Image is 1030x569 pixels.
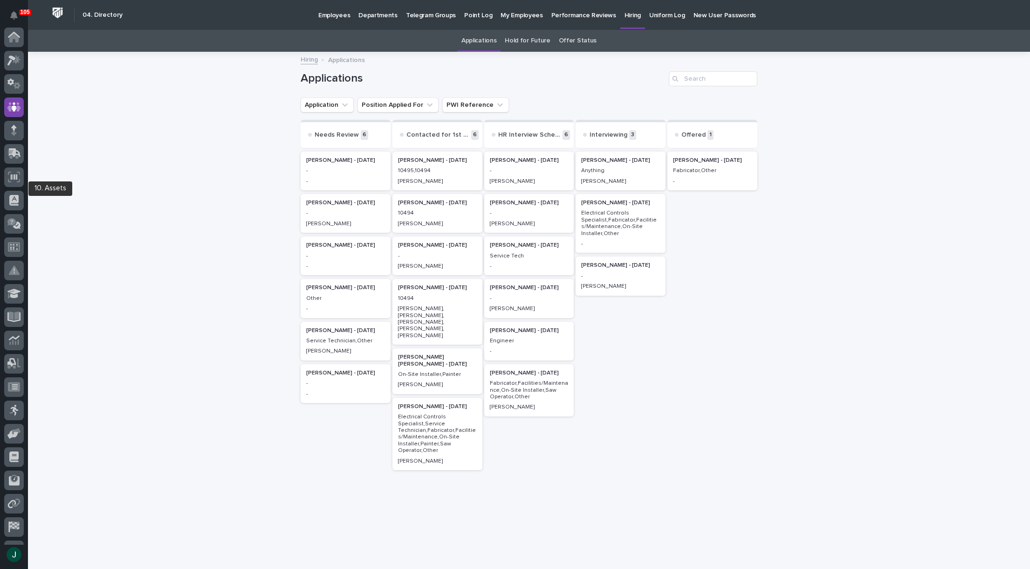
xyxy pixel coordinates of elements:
[581,210,660,237] p: Electrical Controls Specialist,Fabricator,Facilities/Maintenance,On-Site Installer,Other
[49,4,66,21] img: Workspace Logo
[301,279,391,318] a: [PERSON_NAME] - [DATE]Other-
[392,152,482,190] a: [PERSON_NAME] - [DATE]10495,10494[PERSON_NAME]
[306,263,385,270] p: -
[590,131,627,139] p: Interviewing
[490,370,569,376] p: [PERSON_NAME] - [DATE]
[398,354,477,368] p: [PERSON_NAME] [PERSON_NAME] - [DATE]
[398,242,477,249] p: [PERSON_NAME] - [DATE]
[306,305,385,312] p: -
[490,327,569,334] p: [PERSON_NAME] - [DATE]
[442,97,509,112] button: PWI Reference
[484,364,574,416] div: [PERSON_NAME] - [DATE]Fabricator,Facilities/Maintenance,On-Site Installer,Saw Operator,Other[PERS...
[306,338,385,344] p: Service Technician,Other
[681,131,706,139] p: Offered
[21,9,30,15] p: 105
[398,371,477,378] p: On-Site Installer,Painter
[392,236,482,275] div: [PERSON_NAME] - [DATE]-[PERSON_NAME]
[328,54,365,64] p: Applications
[306,391,385,397] p: -
[306,167,385,174] p: -
[398,200,477,206] p: [PERSON_NAME] - [DATE]
[576,152,666,190] a: [PERSON_NAME] - [DATE]Anything[PERSON_NAME]
[392,398,482,470] a: [PERSON_NAME] - [DATE]Electrical Controls Specialist,Service Technician,Fabricator,Facilities/Mai...
[306,327,385,334] p: [PERSON_NAME] - [DATE]
[398,221,477,227] p: [PERSON_NAME]
[669,71,757,86] input: Search
[490,178,569,185] p: [PERSON_NAME]
[490,263,569,270] p: -
[484,152,574,190] a: [PERSON_NAME] - [DATE]-[PERSON_NAME]
[581,262,660,269] p: [PERSON_NAME] - [DATE]
[581,200,660,206] p: [PERSON_NAME] - [DATE]
[398,414,477,454] p: Electrical Controls Specialist,Service Technician,Fabricator,Facilities/Maintenance,On-Site Insta...
[392,348,482,394] a: [PERSON_NAME] [PERSON_NAME] - [DATE]On-Site Installer,Painter[PERSON_NAME]
[398,305,477,339] p: [PERSON_NAME], [PERSON_NAME], [PERSON_NAME], [PERSON_NAME], [PERSON_NAME]
[361,130,368,140] p: 6
[406,131,469,139] p: Contacted for 1st Interview
[82,11,123,19] h2: 04. Directory
[398,458,477,465] p: [PERSON_NAME]
[306,210,385,216] p: -
[498,131,561,139] p: HR Interview Scheduled / Complete
[301,236,391,275] a: [PERSON_NAME] - [DATE]--
[581,273,660,279] p: -
[306,370,385,376] p: [PERSON_NAME] - [DATE]
[306,221,385,227] p: [PERSON_NAME]
[301,364,391,403] div: [PERSON_NAME] - [DATE]--
[398,263,477,270] p: [PERSON_NAME]
[398,167,477,174] p: 10495,10494
[357,97,439,112] button: Position Applied For
[576,257,666,295] a: [PERSON_NAME] - [DATE]-[PERSON_NAME]
[398,295,477,302] p: 10494
[673,178,752,185] p: -
[306,253,385,259] p: -
[12,11,24,26] div: Notifications105
[629,130,636,140] p: 3
[484,194,574,233] a: [PERSON_NAME] - [DATE]-[PERSON_NAME]
[306,295,385,302] p: Other
[490,157,569,164] p: [PERSON_NAME] - [DATE]
[4,6,24,25] button: Notifications
[490,221,569,227] p: [PERSON_NAME]
[315,131,359,139] p: Needs Review
[306,200,385,206] p: [PERSON_NAME] - [DATE]
[398,284,477,291] p: [PERSON_NAME] - [DATE]
[505,30,550,52] a: Hold for Future
[301,97,354,112] button: Application
[398,382,477,388] p: [PERSON_NAME]
[484,279,574,318] div: [PERSON_NAME] - [DATE]-[PERSON_NAME]
[306,157,385,164] p: [PERSON_NAME] - [DATE]
[673,167,752,174] p: Fabricator,Other
[392,279,482,345] div: [PERSON_NAME] - [DATE]10494[PERSON_NAME], [PERSON_NAME], [PERSON_NAME], [PERSON_NAME], [PERSON_NAME]
[667,152,757,190] a: [PERSON_NAME] - [DATE]Fabricator,Other-
[490,284,569,291] p: [PERSON_NAME] - [DATE]
[398,157,477,164] p: [PERSON_NAME] - [DATE]
[4,545,24,564] button: users-avatar
[306,348,385,354] p: [PERSON_NAME]
[301,322,391,361] a: [PERSON_NAME] - [DATE]Service Technician,Other[PERSON_NAME]
[398,210,477,216] p: 10494
[673,157,752,164] p: [PERSON_NAME] - [DATE]
[306,380,385,387] p: -
[484,322,574,361] a: [PERSON_NAME] - [DATE]Engineer-
[301,152,391,190] div: [PERSON_NAME] - [DATE]--
[392,194,482,233] a: [PERSON_NAME] - [DATE]10494[PERSON_NAME]
[301,194,391,233] a: [PERSON_NAME] - [DATE]-[PERSON_NAME]
[563,130,570,140] p: 6
[490,210,569,216] p: -
[576,194,666,253] a: [PERSON_NAME] - [DATE]Electrical Controls Specialist,Fabricator,Facilities/Maintenance,On-Site In...
[306,284,385,291] p: [PERSON_NAME] - [DATE]
[559,30,597,52] a: Offer Status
